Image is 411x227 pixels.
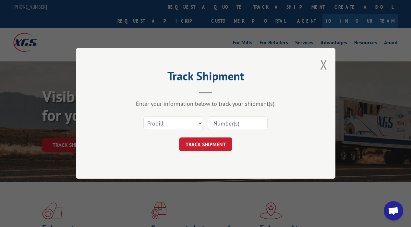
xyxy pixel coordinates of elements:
[108,100,303,108] div: Enter your information below to track your shipment(s).
[208,117,268,130] input: Number(s)
[108,71,303,84] h2: Track Shipment
[320,56,327,73] button: Close modal
[384,201,403,221] div: Open chat
[179,138,232,151] button: TRACK SHIPMENT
